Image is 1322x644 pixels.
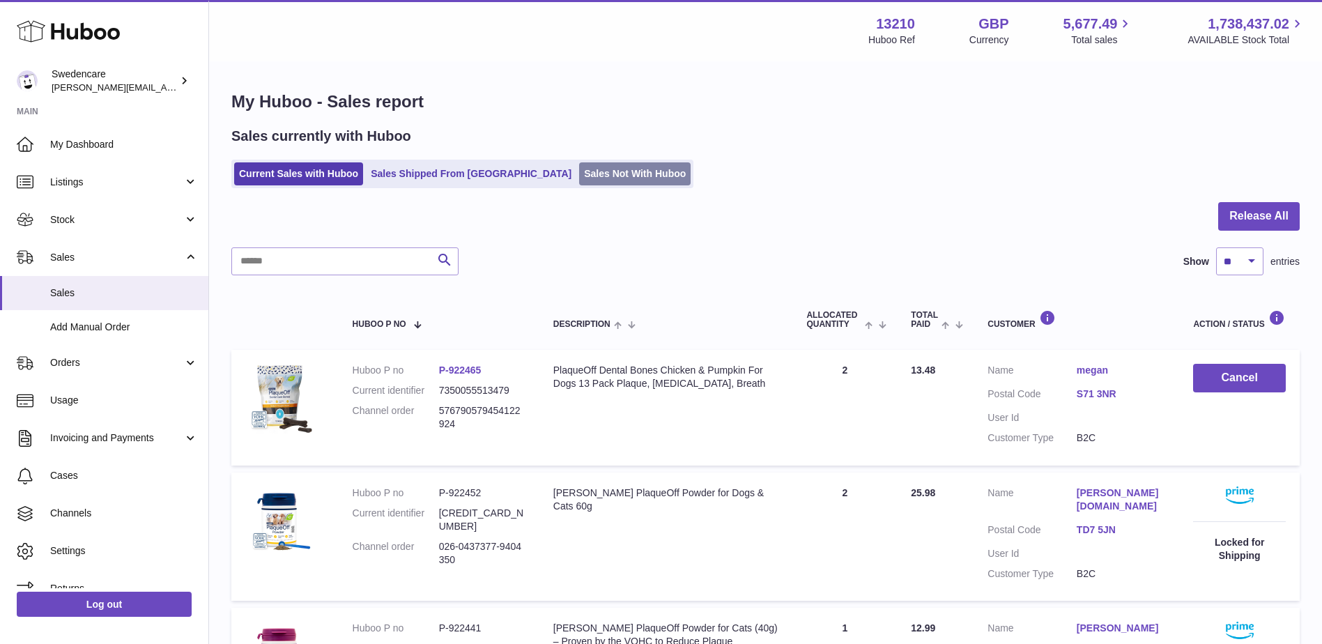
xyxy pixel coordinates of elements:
div: Currency [969,33,1009,47]
span: Invoicing and Payments [50,431,183,445]
div: Locked for Shipping [1193,536,1286,562]
img: $_57.JPG [245,364,315,434]
dd: B2C [1077,567,1166,581]
span: My Dashboard [50,138,198,151]
h1: My Huboo - Sales report [231,91,1300,113]
a: 1,738,437.02 AVAILABLE Stock Total [1188,15,1305,47]
span: 5,677.49 [1063,15,1118,33]
span: Listings [50,176,183,189]
dt: Huboo P no [353,622,439,635]
span: 1,738,437.02 [1208,15,1289,33]
a: S71 3NR [1077,388,1166,401]
span: Sales [50,286,198,300]
img: primelogo.png [1226,486,1254,504]
dd: P-922441 [439,622,525,635]
dt: User Id [987,411,1077,424]
span: 25.98 [911,487,935,498]
dt: Current identifier [353,384,439,397]
a: Sales Not With Huboo [579,162,691,185]
img: $_57.JPG [245,486,315,556]
span: Description [553,320,610,329]
dt: Postal Code [987,388,1077,404]
dd: 576790579454122924 [439,404,525,431]
dd: 026-0437377-9404350 [439,540,525,567]
span: AVAILABLE Stock Total [1188,33,1305,47]
span: Cases [50,469,198,482]
span: ALLOCATED Quantity [806,311,861,329]
span: Add Manual Order [50,321,198,334]
dd: P-922452 [439,486,525,500]
button: Release All [1218,202,1300,231]
div: Customer [987,310,1165,329]
img: simon.shaw@swedencare.co.uk [17,70,38,91]
a: TD7 5JN [1077,523,1166,537]
a: Log out [17,592,192,617]
dt: Huboo P no [353,364,439,377]
dd: 7350055513479 [439,384,525,397]
dt: Customer Type [987,431,1077,445]
span: 13.48 [911,365,935,376]
strong: 13210 [876,15,915,33]
dt: Huboo P no [353,486,439,500]
span: Stock [50,213,183,227]
a: megan [1077,364,1166,377]
h2: Sales currently with Huboo [231,127,411,146]
dd: [CREDIT_CARD_NUMBER] [439,507,525,533]
dd: B2C [1077,431,1166,445]
strong: GBP [978,15,1008,33]
div: PlaqueOff Dental Bones Chicken & Pumpkin For Dogs 13 Pack Plaque, [MEDICAL_DATA], Breath [553,364,779,390]
a: Current Sales with Huboo [234,162,363,185]
span: Returns [50,582,198,595]
dt: Name [987,622,1077,638]
span: Huboo P no [353,320,406,329]
span: Total sales [1071,33,1133,47]
dt: User Id [987,547,1077,560]
span: Usage [50,394,198,407]
dt: Channel order [353,540,439,567]
td: 2 [792,350,897,466]
dt: Current identifier [353,507,439,533]
a: [PERSON_NAME][DOMAIN_NAME] [1077,486,1166,513]
div: Swedencare [52,68,177,94]
span: Total paid [911,311,938,329]
a: P-922465 [439,365,482,376]
span: Orders [50,356,183,369]
span: 12.99 [911,622,935,634]
dt: Channel order [353,404,439,431]
div: [PERSON_NAME] PlaqueOff Powder for Dogs & Cats 60g [553,486,779,513]
span: Channels [50,507,198,520]
button: Cancel [1193,364,1286,392]
a: Sales Shipped From [GEOGRAPHIC_DATA] [366,162,576,185]
div: Action / Status [1193,310,1286,329]
span: entries [1270,255,1300,268]
img: primelogo.png [1226,622,1254,639]
a: [PERSON_NAME] [1077,622,1166,635]
dt: Postal Code [987,523,1077,540]
span: Sales [50,251,183,264]
dt: Customer Type [987,567,1077,581]
span: Settings [50,544,198,558]
span: [PERSON_NAME][EMAIL_ADDRESS][PERSON_NAME][DOMAIN_NAME] [52,82,354,93]
td: 2 [792,473,897,601]
a: 5,677.49 Total sales [1063,15,1134,47]
dt: Name [987,486,1077,516]
label: Show [1183,255,1209,268]
dt: Name [987,364,1077,381]
div: Huboo Ref [868,33,915,47]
